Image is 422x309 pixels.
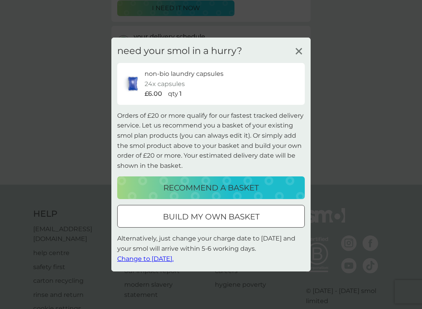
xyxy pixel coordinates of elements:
button: build my own basket [117,205,305,228]
p: 1 [179,89,182,99]
p: £6.00 [145,89,162,99]
p: Alternatively, just change your charge date to [DATE] and your smol will arrive within 5-6 workin... [117,234,305,264]
button: recommend a basket [117,176,305,199]
p: recommend a basket [163,181,259,194]
span: Change to [DATE]. [117,255,173,262]
p: build my own basket [163,210,259,223]
p: 24x capsules [145,79,185,89]
p: Orders of £20 or more qualify for our fastest tracked delivery service. Let us recommend you a ba... [117,111,305,171]
p: qty [168,89,178,99]
h3: need your smol in a hurry? [117,45,242,57]
p: non-bio laundry capsules [145,69,224,79]
button: Change to [DATE]. [117,253,173,264]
